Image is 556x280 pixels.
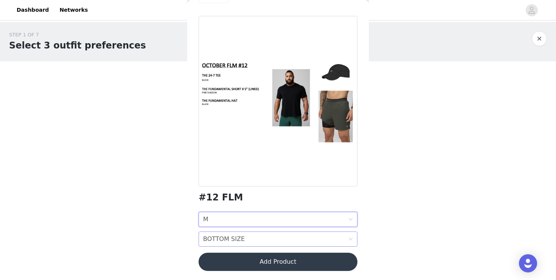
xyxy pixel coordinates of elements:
a: Networks [55,2,92,19]
h1: Select 3 outfit preferences [9,39,146,52]
div: STEP 1 OF 7 [9,31,146,39]
div: avatar [528,4,535,16]
i: icon: down [348,237,353,242]
div: BOTTOM SIZE [203,232,245,246]
div: Open Intercom Messenger [519,254,537,272]
i: icon: down [348,217,353,222]
div: M [203,212,208,227]
a: Dashboard [12,2,53,19]
h1: #12 FLM [199,192,243,203]
button: Add Product [199,253,357,271]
